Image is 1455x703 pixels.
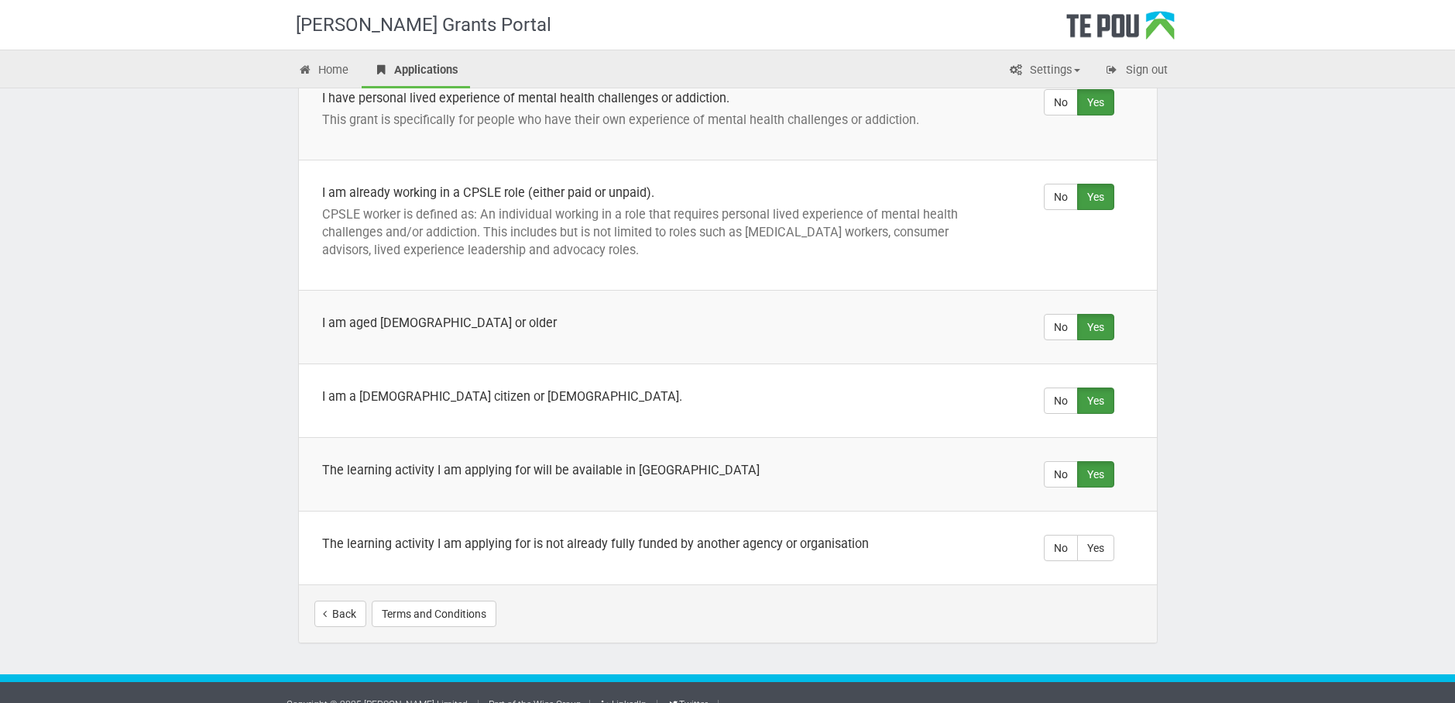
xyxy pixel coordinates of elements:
[362,54,470,88] a: Applications
[997,54,1092,88] a: Settings
[314,601,366,627] a: Back
[1077,89,1114,115] label: Yes
[1044,388,1078,414] label: No
[322,388,979,405] div: I am a [DEMOGRAPHIC_DATA] citizen or [DEMOGRAPHIC_DATA].
[322,314,979,332] div: I am aged [DEMOGRAPHIC_DATA] or older
[1044,314,1078,340] label: No
[372,601,496,627] button: Terms and Conditions
[1044,535,1078,561] label: No
[322,184,979,202] div: I am already working in a CPSLE role (either paid or unpaid).
[1077,314,1114,340] label: Yes
[322,461,979,479] div: The learning activity I am applying for will be available in [GEOGRAPHIC_DATA]
[1077,535,1114,561] label: Yes
[1066,11,1175,50] div: Te Pou Logo
[1044,89,1078,115] label: No
[1077,184,1114,210] label: Yes
[1077,388,1114,414] label: Yes
[1093,54,1179,88] a: Sign out
[1044,461,1078,488] label: No
[1044,184,1078,210] label: No
[322,205,979,259] p: CPSLE worker is defined as: An individual working in a role that requires personal lived experien...
[322,89,979,107] div: I have personal lived experience of mental health challenges or addiction.
[1077,461,1114,488] label: Yes
[322,535,979,553] div: The learning activity I am applying for is not already fully funded by another agency or organisa...
[322,111,979,129] p: This grant is specifically for people who have their own experience of mental health challenges o...
[287,54,361,88] a: Home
